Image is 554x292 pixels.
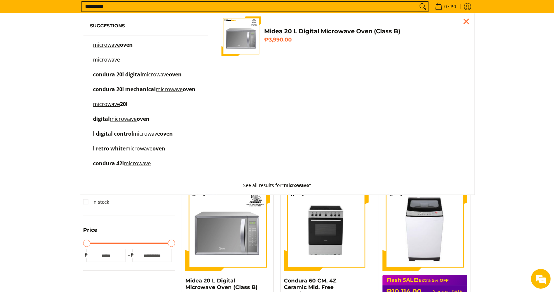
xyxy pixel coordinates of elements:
[264,28,465,35] h4: Midea 20 L Digital Microwave Oven (Class B)
[93,145,126,152] span: l retro white
[160,130,173,137] span: oven
[93,41,120,48] mark: microwave
[93,42,133,54] p: microwave oven
[221,16,261,56] img: Midea 20 L Digital Microwave Oven (Class B)
[83,252,90,258] span: ₱
[93,71,142,78] span: condura 20l digital
[93,160,124,167] span: condura 42l
[282,182,312,188] strong: "microwave"
[264,37,465,43] h6: ₱3,990.00
[38,83,91,149] span: We're online!
[156,86,183,93] mark: microwave
[3,180,125,203] textarea: Type your message and hit 'Enter'
[90,87,202,98] a: condura 20l mechanical microwave oven
[418,2,428,12] button: Search
[93,100,120,108] mark: microwave
[129,252,136,258] span: ₱
[34,37,110,45] div: Chat with us now
[126,145,152,152] mark: microwave
[93,161,151,173] p: condura 42l microwave
[83,227,97,238] summary: Open
[83,197,109,207] a: In stock
[237,176,318,195] button: See all results for"microwave"
[169,71,182,78] span: oven
[433,3,458,10] span: •
[461,16,471,26] div: Close pop up
[133,130,160,137] mark: microwave
[90,131,202,143] a: l digital control microwave oven
[90,23,202,29] h6: Suggestions
[110,115,137,122] mark: microwave
[90,57,202,69] a: microwave
[90,161,202,173] a: condura 42l microwave
[185,278,258,290] a: Midea 20 L Digital Microwave Oven (Class B)
[137,115,150,122] span: oven
[385,186,465,271] img: condura-7.5kg-topload-non-inverter-washing-machine-class-c-full-view-mang-kosme
[93,87,196,98] p: condura 20l mechanical microwave oven
[93,86,156,93] span: condura 20l mechanical
[93,130,133,137] span: l digital control
[90,72,202,84] a: condura 20l digital microwave oven
[93,102,127,113] p: microwave 20l
[124,160,151,167] mark: microwave
[93,57,120,69] p: microwave
[108,3,124,19] div: Minimize live chat window
[90,102,202,113] a: microwave 20l
[93,72,182,84] p: condura 20l digital microwave oven
[450,4,457,9] span: ₱0
[90,42,202,54] a: microwave oven
[93,115,110,122] span: digital
[90,146,202,158] a: l retro white microwave oven
[284,186,369,271] img: Condura 60 CM, 4Z Ceramic Mid. Free Standing Cooker (Class A)
[120,100,127,108] span: 20l
[83,227,97,233] span: Price
[142,71,169,78] mark: microwave
[93,56,120,63] mark: microwave
[90,117,202,128] a: digital microwave oven
[93,117,150,128] p: digital microwave oven
[443,4,448,9] span: 0
[93,131,173,143] p: l digital control microwave oven
[221,16,465,56] a: Midea 20 L Digital Microwave Oven (Class B) Midea 20 L Digital Microwave Oven (Class B) ₱3,990.00
[183,86,196,93] span: oven
[93,146,165,158] p: l retro white microwave oven
[120,41,133,48] span: oven
[152,145,165,152] span: oven
[185,186,270,271] img: Midea 20 L Digital Microwave Oven (Class B)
